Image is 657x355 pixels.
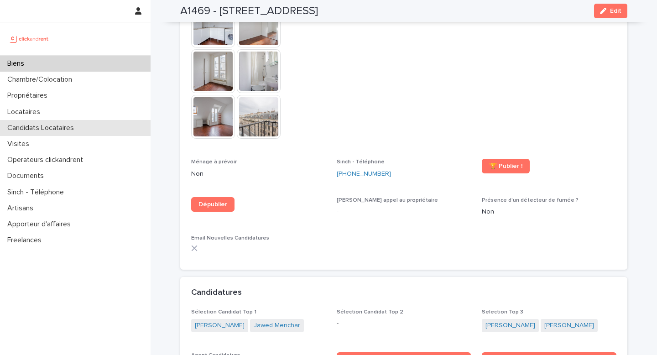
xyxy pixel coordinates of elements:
[4,220,78,229] p: Apporteur d'affaires
[337,169,391,179] a: [PHONE_NUMBER]
[544,321,594,330] a: [PERSON_NAME]
[7,30,52,48] img: UCB0brd3T0yccxBKYDjQ
[337,159,385,165] span: Sinch - Téléphone
[254,321,300,330] a: Jawed Menchar
[191,309,256,315] span: Sélection Candidat Top 1
[610,8,621,14] span: Edit
[482,159,530,173] a: 🏆 Publier !
[337,207,471,217] p: -
[489,163,522,169] span: 🏆 Publier !
[4,236,49,245] p: Freelances
[4,75,79,84] p: Chambre/Colocation
[4,140,36,148] p: Visites
[337,171,391,177] ringoverc2c-number-84e06f14122c: [PHONE_NUMBER]
[4,108,47,116] p: Locataires
[4,124,81,132] p: Candidats Locataires
[337,171,391,177] ringoverc2c-84e06f14122c: Call with Ringover
[191,197,235,212] a: Dépublier
[4,188,71,197] p: Sinch - Téléphone
[482,309,523,315] span: Selection Top 3
[191,159,237,165] span: Ménage à prévoir
[482,198,579,203] span: Présence d'un détecteur de fumée ?
[485,321,535,330] a: [PERSON_NAME]
[337,309,403,315] span: Sélection Candidat Top 2
[337,319,471,329] p: -
[4,172,51,180] p: Documents
[4,91,55,100] p: Propriétaires
[191,169,326,179] p: Non
[191,235,269,241] span: Email Nouvelles Candidatures
[180,5,318,18] h2: A1469 - [STREET_ADDRESS]
[4,59,31,68] p: Biens
[195,321,245,330] a: [PERSON_NAME]
[482,207,616,217] p: Non
[4,156,90,164] p: Operateurs clickandrent
[337,198,438,203] span: [PERSON_NAME] appel au propriétaire
[4,204,41,213] p: Artisans
[191,288,242,298] h2: Candidatures
[198,201,227,208] span: Dépublier
[594,4,627,18] button: Edit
